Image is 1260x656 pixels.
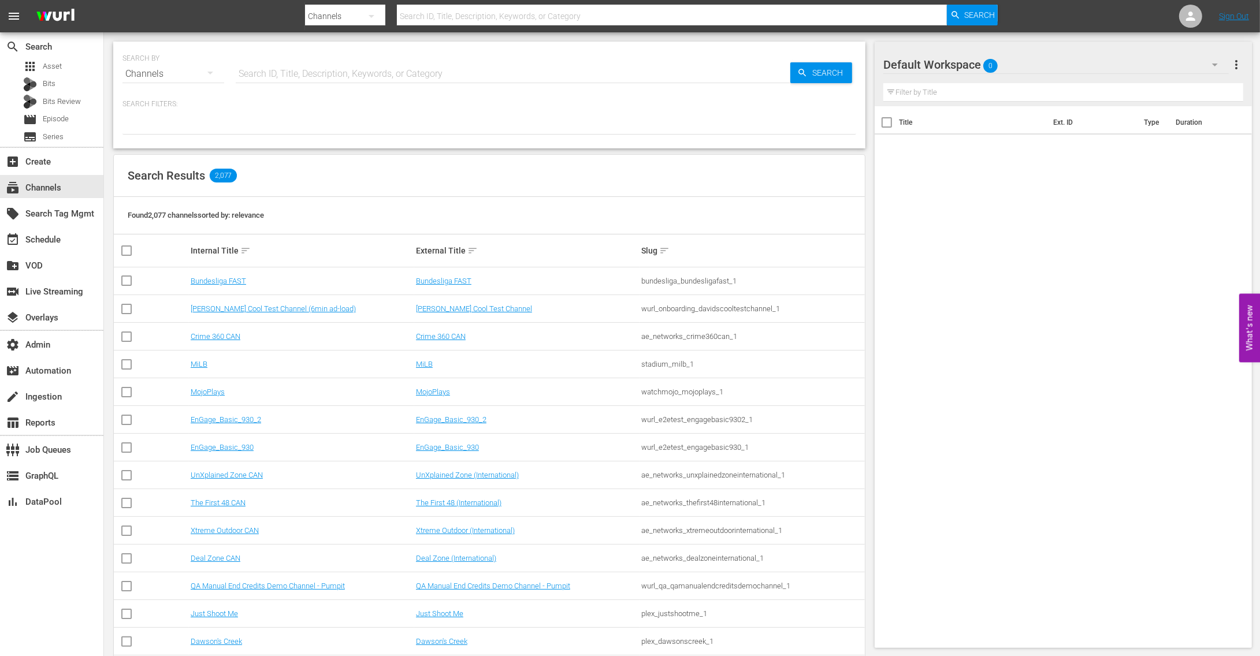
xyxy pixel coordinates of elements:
span: Automation [6,364,20,378]
div: Bits Review [23,95,37,109]
div: wurl_onboarding_davidscooltestchannel_1 [641,304,863,313]
span: DataPool [6,495,20,509]
div: External Title [416,244,638,258]
a: EnGage_Basic_930_2 [191,415,261,424]
a: Sign Out [1219,12,1249,21]
div: bundesliga_bundesligafast_1 [641,277,863,285]
span: Ingestion [6,390,20,404]
div: ae_networks_thefirst48international_1 [641,498,863,507]
span: Live Streaming [6,285,20,299]
span: Admin [6,338,20,352]
span: Bits [43,78,55,90]
span: Reports [6,416,20,430]
a: Xtreme Outdoor CAN [191,526,259,535]
div: plex_dawsonscreek_1 [641,637,863,646]
div: Bits [23,77,37,91]
span: Asset [23,59,37,73]
a: Just Shoot Me [191,609,238,618]
a: MojoPlays [191,387,225,396]
a: MiLB [416,360,433,368]
a: [PERSON_NAME] Cool Test Channel (6min ad-load) [191,304,356,313]
a: Dawson's Creek [191,637,242,646]
span: Search [964,5,995,25]
a: Deal Zone CAN [191,554,240,562]
a: Crime 360 CAN [416,332,466,341]
span: Episode [43,113,69,125]
div: wurl_e2etest_engagebasic9302_1 [641,415,863,424]
th: Ext. ID [1046,106,1138,139]
a: The First 48 CAN [191,498,246,507]
img: ans4CAIJ8jUAAAAAAAAAAAAAAAAAAAAAAAAgQb4GAAAAAAAAAAAAAAAAAAAAAAAAJMjXAAAAAAAAAAAAAAAAAAAAAAAAgAT5G... [28,3,83,30]
a: Bundesliga FAST [191,277,246,285]
a: UnXplained Zone CAN [191,471,263,479]
div: Channels [122,58,224,90]
a: UnXplained Zone (International) [416,471,519,479]
a: Xtreme Outdoor (International) [416,526,515,535]
span: Bits Review [43,96,81,107]
button: Open Feedback Widget [1239,294,1260,363]
span: Overlays [6,311,20,325]
span: Search Tag Mgmt [6,207,20,221]
div: wurl_e2etest_engagebasic930_1 [641,443,863,452]
span: Search [6,40,20,54]
a: QA Manual End Credits Demo Channel - Pumpit [416,582,570,590]
div: Slug [641,244,863,258]
a: Bundesliga FAST [416,277,471,285]
span: Search Results [128,169,205,182]
a: EnGage_Basic_930 [191,443,254,452]
span: sort [467,245,478,256]
div: ae_networks_xtremeoutdoorinternational_1 [641,526,863,535]
div: Internal Title [191,244,412,258]
span: Channels [6,181,20,195]
a: The First 48 (International) [416,498,501,507]
span: Series [43,131,64,143]
span: 0 [983,54,998,78]
a: [PERSON_NAME] Cool Test Channel [416,304,532,313]
a: MiLB [191,360,207,368]
button: more_vert [1229,51,1243,79]
p: Search Filters: [122,99,856,109]
a: Dawson's Creek [416,637,467,646]
a: MojoPlays [416,387,450,396]
span: Series [23,130,37,144]
div: plex_justshootme_1 [641,609,863,618]
a: EnGage_Basic_930 [416,443,479,452]
span: sort [240,245,251,256]
span: Job Queues [6,443,20,457]
span: sort [659,245,670,256]
span: Episode [23,113,37,126]
span: more_vert [1229,58,1243,72]
div: ae_networks_unxplainedzoneinternational_1 [641,471,863,479]
span: VOD [6,259,20,273]
span: Schedule [6,233,20,247]
span: Found 2,077 channels sorted by: relevance [128,211,264,219]
th: Type [1137,106,1169,139]
th: Title [899,106,1046,139]
a: Just Shoot Me [416,609,463,618]
div: stadium_milb_1 [641,360,863,368]
th: Duration [1169,106,1238,139]
div: ae_networks_crime360can_1 [641,332,863,341]
span: Search [808,62,852,83]
span: 2,077 [210,169,237,182]
div: wurl_qa_qamanualendcreditsdemochannel_1 [641,582,863,590]
div: Default Workspace [883,49,1229,81]
div: watchmojo_mojoplays_1 [641,387,863,396]
button: Search [947,5,998,25]
a: Deal Zone (International) [416,554,496,562]
span: menu [7,9,21,23]
a: Crime 360 CAN [191,332,240,341]
div: ae_networks_dealzoneinternational_1 [641,554,863,562]
span: Asset [43,61,62,72]
button: Search [790,62,852,83]
a: QA Manual End Credits Demo Channel - Pumpit [191,582,345,590]
a: EnGage_Basic_930_2 [416,415,486,424]
span: GraphQL [6,469,20,483]
span: Create [6,155,20,169]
